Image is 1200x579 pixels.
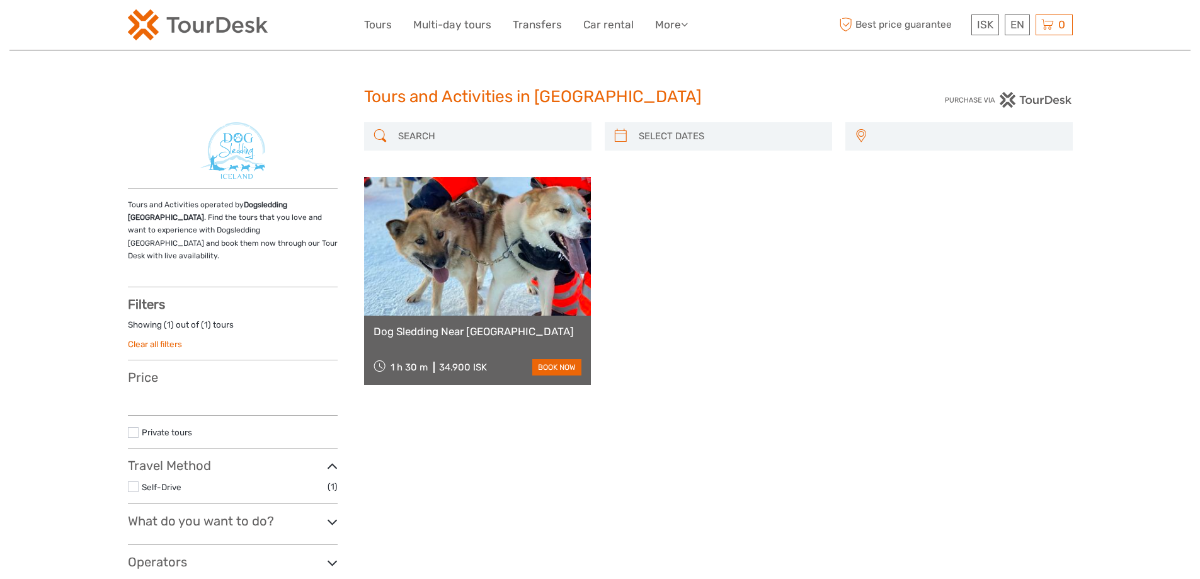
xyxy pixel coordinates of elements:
[364,87,837,107] h1: Tours and Activities in [GEOGRAPHIC_DATA]
[655,16,688,34] a: More
[200,122,265,179] img: 65-1_logo_thumbnail.png
[142,427,192,437] a: Private tours
[583,16,634,34] a: Car rental
[128,297,165,312] strong: Filters
[513,16,562,34] a: Transfers
[391,362,428,373] span: 1 h 30 m
[977,18,993,31] span: ISK
[1005,14,1030,35] div: EN
[439,362,487,373] div: 34.900 ISK
[413,16,491,34] a: Multi-day tours
[128,9,268,40] img: 120-15d4194f-c635-41b9-a512-a3cb382bfb57_logo_small.png
[837,14,968,35] span: Best price guarantee
[944,92,1072,108] img: PurchaseViaTourDesk.png
[128,370,338,385] h3: Price
[128,339,182,349] a: Clear all filters
[634,125,826,147] input: SELECT DATES
[128,198,338,263] p: Tours and Activities operated by . Find the tours that you love and want to experience with Dogsl...
[204,319,208,331] label: 1
[128,458,338,473] h3: Travel Method
[393,125,585,147] input: SEARCH
[1056,18,1067,31] span: 0
[142,482,181,492] a: Self-Drive
[364,16,392,34] a: Tours
[128,200,287,222] strong: Dogsledding [GEOGRAPHIC_DATA]
[167,319,171,331] label: 1
[128,513,338,529] h3: What do you want to do?
[328,479,338,494] span: (1)
[128,554,338,570] h3: Operators
[532,359,581,375] a: book now
[128,319,338,338] div: Showing ( ) out of ( ) tours
[374,325,582,338] a: Dog Sledding Near [GEOGRAPHIC_DATA]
